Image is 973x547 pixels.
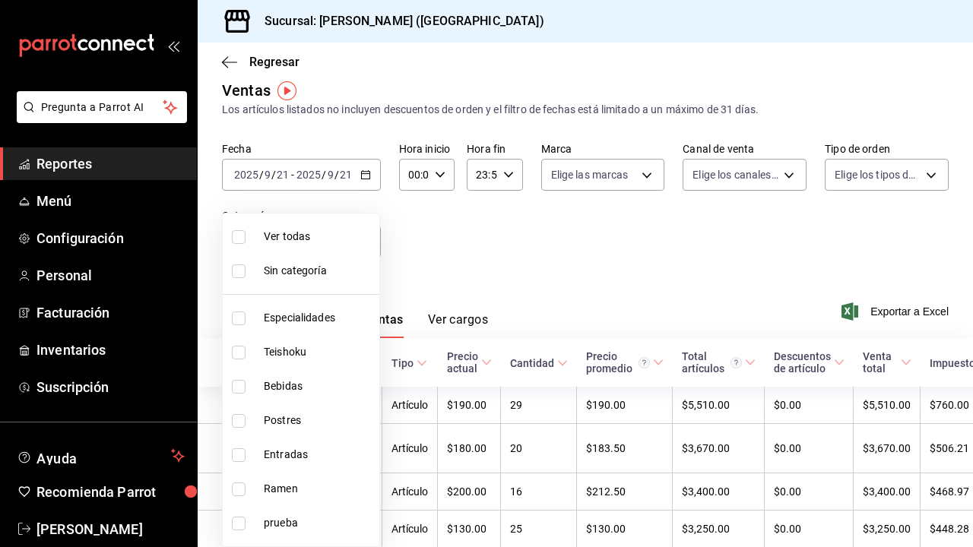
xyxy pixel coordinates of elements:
[264,378,373,394] span: Bebidas
[264,413,373,428] span: Postres
[264,344,373,360] span: Teishoku
[264,229,373,245] span: Ver todas
[277,81,296,100] img: Tooltip marker
[264,515,373,531] span: prueba
[264,481,373,497] span: Ramen
[264,310,373,326] span: Especialidades
[264,447,373,463] span: Entradas
[264,263,373,279] span: Sin categoría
